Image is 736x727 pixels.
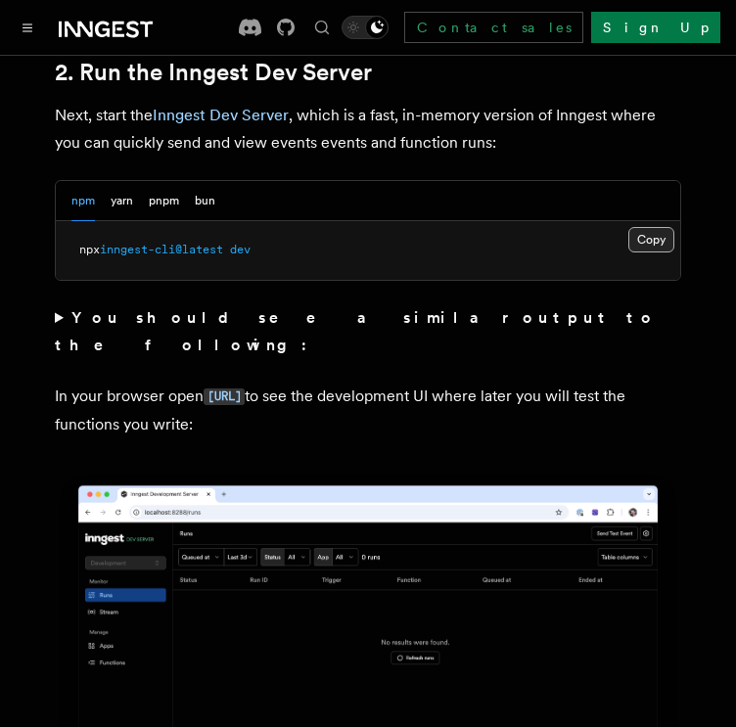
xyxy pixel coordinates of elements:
a: Inngest Dev Server [153,106,289,124]
a: Sign Up [591,12,720,43]
a: Contact sales [404,12,583,43]
a: 2. Run the Inngest Dev Server [55,59,372,86]
p: Next, start the , which is a fast, in-memory version of Inngest where you can quickly send and vi... [55,102,681,157]
span: dev [230,243,251,256]
button: pnpm [149,181,179,221]
strong: You should see a similar output to the following: [55,308,657,354]
summary: You should see a similar output to the following: [55,304,681,359]
span: npx [79,243,100,256]
button: Toggle navigation [16,16,39,39]
button: Copy [628,227,674,252]
button: npm [71,181,95,221]
button: Toggle dark mode [342,16,389,39]
code: [URL] [204,388,245,405]
a: [URL] [204,386,245,405]
p: In your browser open to see the development UI where later you will test the functions you write: [55,383,681,438]
button: yarn [111,181,133,221]
button: bun [195,181,215,221]
span: inngest-cli@latest [100,243,223,256]
button: Find something... [310,16,334,39]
